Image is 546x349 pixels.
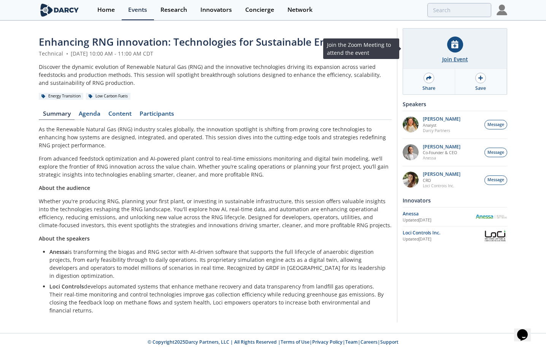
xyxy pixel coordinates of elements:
a: Agenda [75,111,104,120]
div: Innovators [200,7,232,13]
a: Team [345,339,358,345]
a: Privacy Policy [312,339,343,345]
a: Loci Controls Inc. Updated[DATE] Loci Controls Inc. [403,229,507,242]
div: Anessa [403,210,475,217]
a: Careers [360,339,378,345]
p: CRO [423,178,460,183]
p: Analyst [423,123,460,128]
a: Summary [39,111,75,120]
p: Loci Controls Inc. [423,183,460,188]
div: Technical [DATE] 10:00 AM - 11:00 AM CDT [39,49,392,57]
a: Support [380,339,398,345]
a: Participants [135,111,178,120]
span: Message [487,150,504,156]
p: Co-Founder & CEO [423,150,460,155]
div: Network [287,7,313,13]
iframe: chat widget [514,319,538,341]
div: Events [128,7,147,13]
button: Message [484,175,507,185]
strong: About the speakers [39,235,90,242]
p: [PERSON_NAME] [423,172,460,177]
div: Low Carbon Fuels [86,93,130,100]
button: Message [484,120,507,129]
p: [PERSON_NAME] [423,116,460,122]
span: Message [487,177,504,183]
span: Enhancing RNG innovation: Technologies for Sustainable Energy [39,35,347,49]
img: logo-wide.svg [39,3,80,17]
div: Loci Controls Inc. [403,229,483,236]
div: Join Event [442,55,468,63]
span: • [65,50,69,57]
p: is transforming the biogas and RNG sector with AI-driven software that supports the full lifecycl... [49,248,386,280]
div: Updated [DATE] [403,217,475,223]
img: Profile [497,5,507,15]
div: Concierge [245,7,274,13]
div: Save [475,85,486,92]
div: Home [97,7,115,13]
span: Message [487,122,504,128]
p: Anessa [423,155,460,161]
p: Darcy Partners [423,128,460,133]
div: Discover the dynamic evolution of Renewable Natural Gas (RNG) and the innovative technologies dri... [39,63,392,87]
a: Content [104,111,135,120]
p: [PERSON_NAME] [423,144,460,150]
strong: Anessa [49,248,68,255]
div: Share [422,85,435,92]
img: fddc0511-1997-4ded-88a0-30228072d75f [403,116,419,132]
img: Loci Controls Inc. [483,229,507,242]
img: 737ad19b-6c50-4cdf-92c7-29f5966a019e [403,172,419,188]
div: Innovators [403,194,507,207]
div: Energy Transition [39,93,83,100]
p: © Copyright 2025 Darcy Partners, LLC | All Rights Reserved | | | | | [40,339,506,346]
strong: Loci Controls [49,283,84,290]
p: As the Renewable Natural Gas (RNG) industry scales globally, the innovation spotlight is shifting... [39,125,392,149]
div: Updated [DATE] [403,236,483,242]
p: From advanced feedstock optimization and AI-powered plant control to real-time emissions monitori... [39,155,392,178]
button: Message [484,148,507,157]
input: Advanced Search [427,3,491,17]
a: Terms of Use [281,339,310,345]
img: Anessa [475,215,507,219]
a: Anessa Updated[DATE] Anessa [403,210,507,223]
img: 1fdb2308-3d70-46db-bc64-f6eabefcce4d [403,144,419,160]
p: develops automated systems that enhance methane recovery and data transparency from landfill gas ... [49,282,386,314]
div: Research [160,7,187,13]
div: Speakers [403,97,507,111]
p: Whether you're producing RNG, planning your first plant, or investing in sustainable infrastructu... [39,197,392,229]
strong: About the audience [39,184,90,191]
